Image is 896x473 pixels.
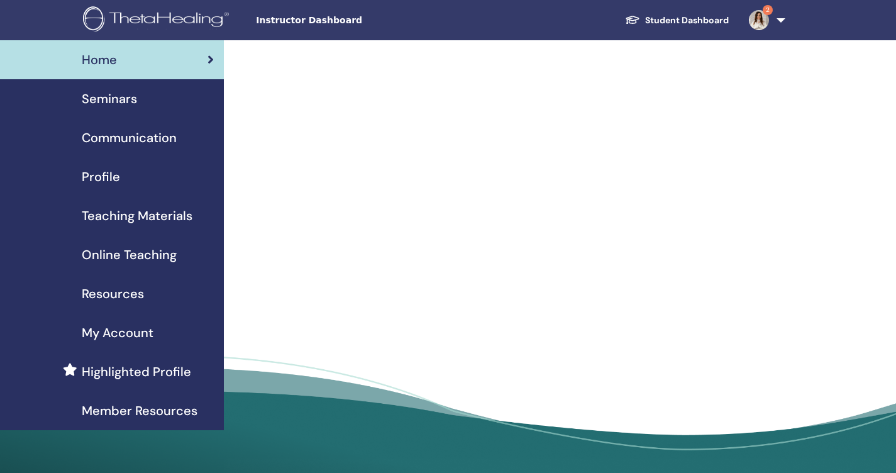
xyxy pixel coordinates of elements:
img: graduation-cap-white.svg [625,14,640,25]
img: default.png [749,10,769,30]
span: Resources [82,284,144,303]
span: Highlighted Profile [82,362,191,381]
span: Communication [82,128,177,147]
span: My Account [82,323,153,342]
span: 2 [763,5,773,15]
span: Profile [82,167,120,186]
span: Seminars [82,89,137,108]
span: Teaching Materials [82,206,192,225]
a: Student Dashboard [615,9,739,32]
span: Member Resources [82,401,197,420]
span: Online Teaching [82,245,177,264]
span: Home [82,50,117,69]
img: logo.png [83,6,233,35]
span: Instructor Dashboard [256,14,445,27]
